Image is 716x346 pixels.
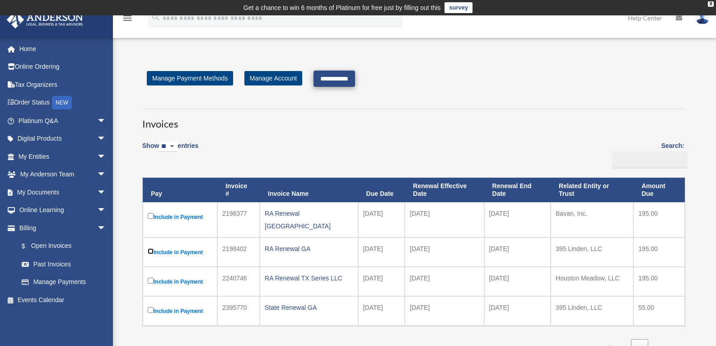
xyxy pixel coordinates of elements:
[148,307,154,313] input: Include in Payment
[148,211,212,223] label: Include in Payment
[484,267,551,296] td: [DATE]
[551,202,633,237] td: Bavan, Inc.
[445,2,473,13] a: survey
[405,178,484,202] th: Renewal Effective Date: activate to sort column ascending
[6,76,120,94] a: Tax Organizers
[6,40,120,58] a: Home
[4,11,86,28] img: Anderson Advisors Platinum Portal
[6,94,120,112] a: Order StatusNEW
[217,202,260,237] td: 2198377
[217,178,260,202] th: Invoice #: activate to sort column ascending
[97,219,115,237] span: arrow_drop_down
[97,147,115,166] span: arrow_drop_down
[265,272,353,284] div: RA Renewal TX Series LLC
[551,296,633,326] td: 395 Linden, LLC
[27,241,31,252] span: $
[147,71,233,85] a: Manage Payment Methods
[148,213,154,219] input: Include in Payment
[143,178,217,202] th: Pay: activate to sort column descending
[6,183,120,201] a: My Documentsarrow_drop_down
[52,96,72,109] div: NEW
[633,296,685,326] td: 55.00
[148,248,154,254] input: Include in Payment
[97,183,115,202] span: arrow_drop_down
[405,296,484,326] td: [DATE]
[551,178,633,202] th: Related Entity or Trust: activate to sort column ascending
[142,109,684,131] h3: Invoices
[97,166,115,184] span: arrow_drop_down
[358,237,405,267] td: [DATE]
[142,140,198,161] label: Show entries
[633,178,685,202] th: Amount Due: activate to sort column ascending
[633,267,685,296] td: 195.00
[484,237,551,267] td: [DATE]
[484,202,551,237] td: [DATE]
[6,201,120,219] a: Online Learningarrow_drop_down
[6,130,120,148] a: Digital Productsarrow_drop_down
[13,237,111,256] a: $Open Invoices
[13,255,115,273] a: Past Invoices
[265,207,353,232] div: RA Renewal [GEOGRAPHIC_DATA]
[122,16,133,24] a: menu
[612,152,688,169] input: Search:
[217,237,260,267] td: 2198402
[265,301,353,314] div: State Renewal GA
[6,147,120,166] a: My Entitiesarrow_drop_down
[405,267,484,296] td: [DATE]
[633,237,685,267] td: 195.00
[151,12,161,22] i: search
[243,2,441,13] div: Get a chance to win 6 months of Platinum for free just by filling out this
[609,140,684,168] label: Search:
[358,296,405,326] td: [DATE]
[6,58,120,76] a: Online Ordering
[97,130,115,148] span: arrow_drop_down
[97,112,115,130] span: arrow_drop_down
[148,278,154,284] input: Include in Payment
[633,202,685,237] td: 195.00
[265,242,353,255] div: RA Renewal GA
[358,202,405,237] td: [DATE]
[6,219,115,237] a: Billingarrow_drop_down
[358,267,405,296] td: [DATE]
[6,291,120,309] a: Events Calendar
[405,237,484,267] td: [DATE]
[260,178,358,202] th: Invoice Name: activate to sort column ascending
[148,246,212,258] label: Include in Payment
[217,296,260,326] td: 2395770
[97,201,115,220] span: arrow_drop_down
[122,13,133,24] i: menu
[405,202,484,237] td: [DATE]
[484,178,551,202] th: Renewal End Date: activate to sort column ascending
[148,305,212,317] label: Include in Payment
[551,237,633,267] td: 395 Linden, LLC
[358,178,405,202] th: Due Date: activate to sort column ascending
[159,142,178,152] select: Showentries
[244,71,302,85] a: Manage Account
[6,112,120,130] a: Platinum Q&Aarrow_drop_down
[708,1,714,7] div: close
[6,166,120,184] a: My Anderson Teamarrow_drop_down
[217,267,260,296] td: 2240746
[696,11,709,24] img: User Pic
[13,273,115,291] a: Manage Payments
[551,267,633,296] td: Houston Meadow, LLC
[148,276,212,287] label: Include in Payment
[484,296,551,326] td: [DATE]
